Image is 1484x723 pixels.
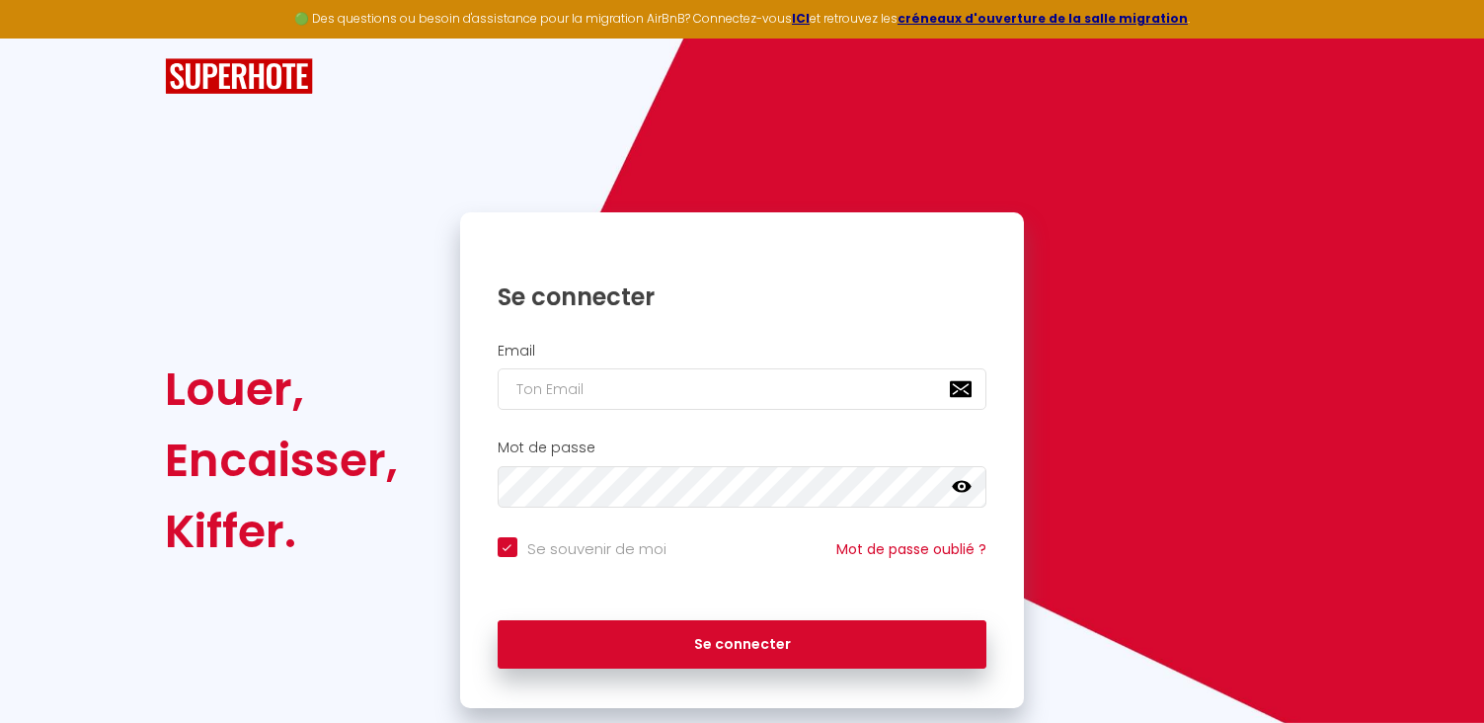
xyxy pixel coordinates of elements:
[792,10,810,27] a: ICI
[165,496,398,567] div: Kiffer.
[165,425,398,496] div: Encaisser,
[498,620,987,670] button: Se connecter
[498,343,987,360] h2: Email
[498,281,987,312] h1: Se connecter
[165,58,313,95] img: SuperHote logo
[165,354,398,425] div: Louer,
[498,440,987,456] h2: Mot de passe
[836,539,986,559] a: Mot de passe oublié ?
[898,10,1188,27] a: créneaux d'ouverture de la salle migration
[498,368,987,410] input: Ton Email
